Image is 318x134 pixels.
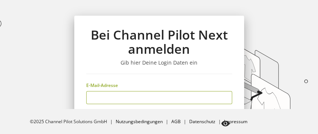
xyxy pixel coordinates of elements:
[86,108,106,115] span: Passwort
[116,118,163,125] a: Nutzungsbedingungen
[171,118,181,125] a: AGB
[86,59,232,66] h3: Gib hier Deine Login Daten ein
[220,93,229,102] keeper-lock: Open Keeper Popup
[30,118,116,125] li: ©2025 Channel Pilot Solutions GmbH
[86,82,118,88] span: E-Mail-Adresse
[189,118,215,125] a: Datenschutz
[86,28,232,56] h1: Bei Channel Pilot Next anmelden
[224,118,247,125] a: Impressum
